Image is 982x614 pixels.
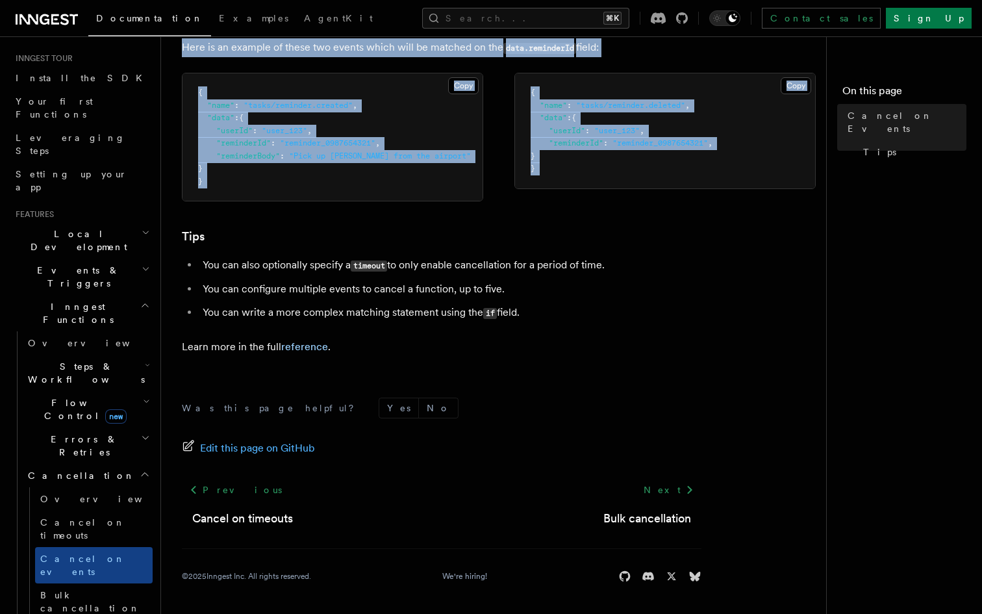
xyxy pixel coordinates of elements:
a: Cancel on timeouts [35,511,153,547]
a: Overview [35,487,153,511]
span: : [253,126,257,135]
span: "tasks/reminder.created" [244,101,353,110]
span: } [531,164,535,173]
span: "reminderId" [216,138,271,147]
span: "tasks/reminder.deleted" [576,101,685,110]
a: reference [281,340,328,353]
span: Cancel on timeouts [40,517,125,541]
a: We're hiring! [442,571,487,582]
span: "user_123" [594,126,640,135]
a: Next [636,478,701,502]
a: Install the SDK [10,66,153,90]
a: Edit this page on GitHub [182,439,315,457]
a: Cancel on timeouts [192,509,293,528]
button: Local Development [10,222,153,259]
span: Errors & Retries [23,433,141,459]
p: Here is an example of these two events which will be matched on the field: [182,38,701,57]
span: : [585,126,590,135]
span: AgentKit [304,13,373,23]
a: Leveraging Steps [10,126,153,162]
span: Features [10,209,54,220]
p: Was this page helpful? [182,402,363,415]
span: , [685,101,690,110]
span: : [234,101,239,110]
span: } [198,164,203,173]
span: Bulk cancellation [40,590,140,613]
a: Contact sales [762,8,881,29]
span: Examples [219,13,288,23]
div: © 2025 Inngest Inc. All rights reserved. [182,571,311,582]
span: Inngest tour [10,53,73,64]
span: : [234,113,239,122]
button: Errors & Retries [23,428,153,464]
span: Overview [28,338,162,348]
span: "reminder_0987654321" [612,138,708,147]
button: Flow Controlnew [23,391,153,428]
span: Your first Functions [16,96,93,120]
a: Documentation [88,4,211,36]
span: Install the SDK [16,73,150,83]
button: Events & Triggers [10,259,153,295]
button: Search...⌘K [422,8,629,29]
a: Tips [858,140,966,164]
code: timeout [351,261,387,272]
span: : [271,138,275,147]
span: , [640,126,644,135]
li: You can write a more complex matching statement using the field. [199,303,701,322]
span: Events & Triggers [10,264,142,290]
span: , [708,138,712,147]
a: Bulk cancellation [603,509,691,528]
span: , [375,138,380,147]
p: Learn more in the full . [182,338,701,356]
span: Flow Control [23,396,143,422]
button: Yes [379,398,418,418]
span: Local Development [10,227,142,253]
span: : [280,151,284,160]
a: Cancel on Events [842,104,966,140]
a: Examples [211,4,296,35]
li: You can configure multiple events to cancel a function, up to five. [199,280,701,298]
span: : [567,101,572,110]
span: , [353,101,357,110]
button: Cancellation [23,464,153,487]
span: { [239,113,244,122]
span: Overview [40,494,174,504]
span: Documentation [96,13,203,23]
span: "data" [540,113,567,122]
span: } [531,151,535,160]
a: Cancel on events [35,547,153,583]
button: No [419,398,458,418]
span: new [105,409,127,424]
h4: On this page [842,83,966,104]
span: "Pick up [PERSON_NAME] from the airport" [289,151,471,160]
a: Your first Functions [10,90,153,126]
span: Edit this page on GitHub [200,439,315,457]
span: Tips [863,146,896,159]
li: You can also optionally specify a to only enable cancellation for a period of time. [199,256,701,275]
span: "reminder_0987654321" [280,138,375,147]
button: Toggle dark mode [709,10,740,26]
a: Sign Up [886,8,972,29]
span: { [198,88,203,97]
span: { [531,88,535,97]
button: Steps & Workflows [23,355,153,391]
span: } [198,177,203,186]
span: "reminderId" [549,138,603,147]
span: Steps & Workflows [23,360,145,386]
span: Leveraging Steps [16,133,125,156]
span: "reminderBody" [216,151,280,160]
button: Copy [781,77,811,94]
code: if [483,308,497,319]
span: Cancellation [23,469,135,482]
span: "user_123" [262,126,307,135]
a: AgentKit [296,4,381,35]
span: "name" [540,101,567,110]
span: Inngest Functions [10,300,140,326]
code: data.reminderId [503,43,576,54]
span: , [307,126,312,135]
kbd: ⌘K [603,12,622,25]
span: : [567,113,572,122]
span: "userId" [216,126,253,135]
span: "data" [207,113,234,122]
a: Overview [23,331,153,355]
